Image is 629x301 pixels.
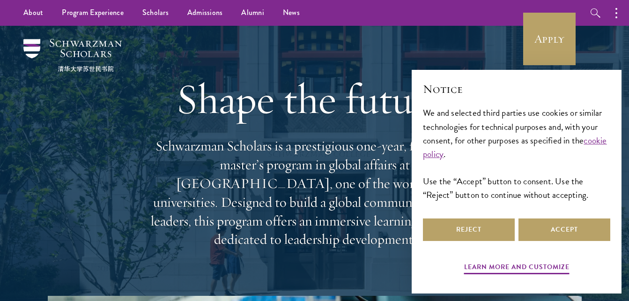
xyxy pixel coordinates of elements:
p: Schwarzman Scholars is a prestigious one-year, fully funded master’s program in global affairs at... [146,137,483,249]
h2: Notice [423,81,610,97]
img: Schwarzman Scholars [23,39,122,72]
a: Apply [523,13,576,65]
a: cookie policy [423,134,607,161]
div: We and selected third parties use cookies or similar technologies for technical purposes and, wit... [423,106,610,201]
button: Accept [518,218,610,241]
h1: Shape the future. [146,73,483,125]
button: Reject [423,218,515,241]
button: Learn more and customize [464,261,570,276]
